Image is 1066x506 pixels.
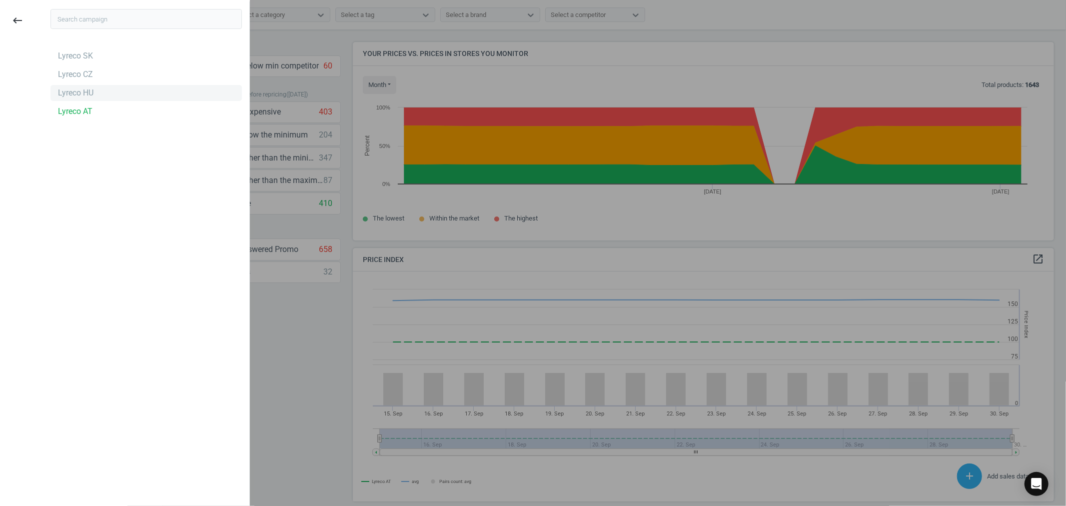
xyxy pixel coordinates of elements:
i: keyboard_backspace [11,14,23,26]
input: Search campaign [50,9,242,29]
div: Lyreco AT [58,106,92,117]
div: Lyreco HU [58,87,93,98]
div: Lyreco CZ [58,69,93,80]
div: Lyreco SK [58,50,93,61]
div: Open Intercom Messenger [1025,472,1049,496]
button: keyboard_backspace [6,9,29,32]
